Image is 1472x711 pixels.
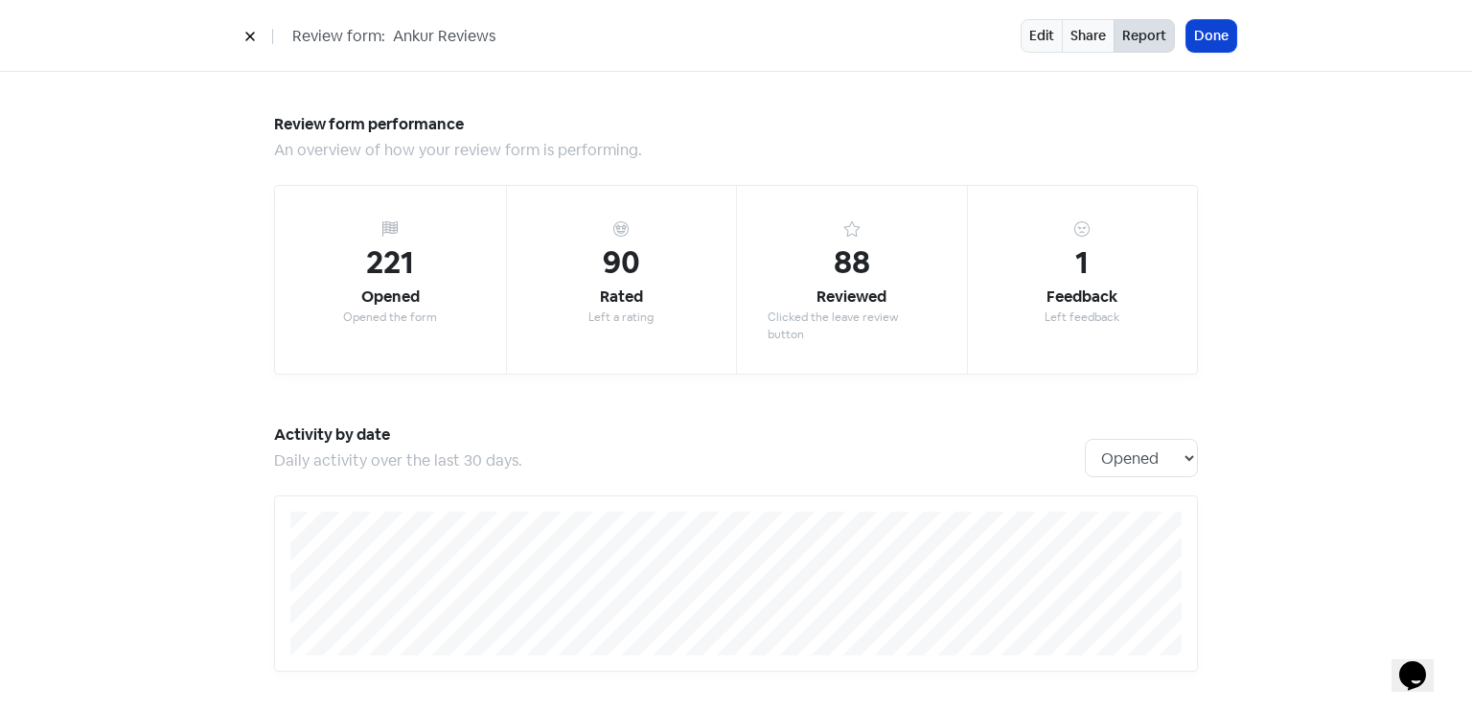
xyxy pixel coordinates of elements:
[361,286,420,309] div: Opened
[603,240,640,286] div: 90
[1045,309,1119,326] div: Left feedback
[274,110,1198,139] h5: Review form performance
[1186,20,1236,52] button: Done
[1075,240,1089,286] div: 1
[1046,286,1117,309] div: Feedback
[834,240,870,286] div: 88
[366,240,414,286] div: 221
[292,25,385,48] span: Review form:
[343,309,437,326] div: Opened the form
[274,421,1085,449] h5: Activity by date
[1391,634,1453,692] iframe: chat widget
[816,286,886,309] div: Reviewed
[768,309,936,343] div: Clicked the leave review button
[600,286,643,309] div: Rated
[588,309,654,326] div: Left a rating
[1062,19,1115,53] a: Share
[1114,19,1175,53] button: Report
[274,449,1085,472] div: Daily activity over the last 30 days.
[1021,19,1063,53] a: Edit
[274,139,1198,162] div: An overview of how your review form is performing.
